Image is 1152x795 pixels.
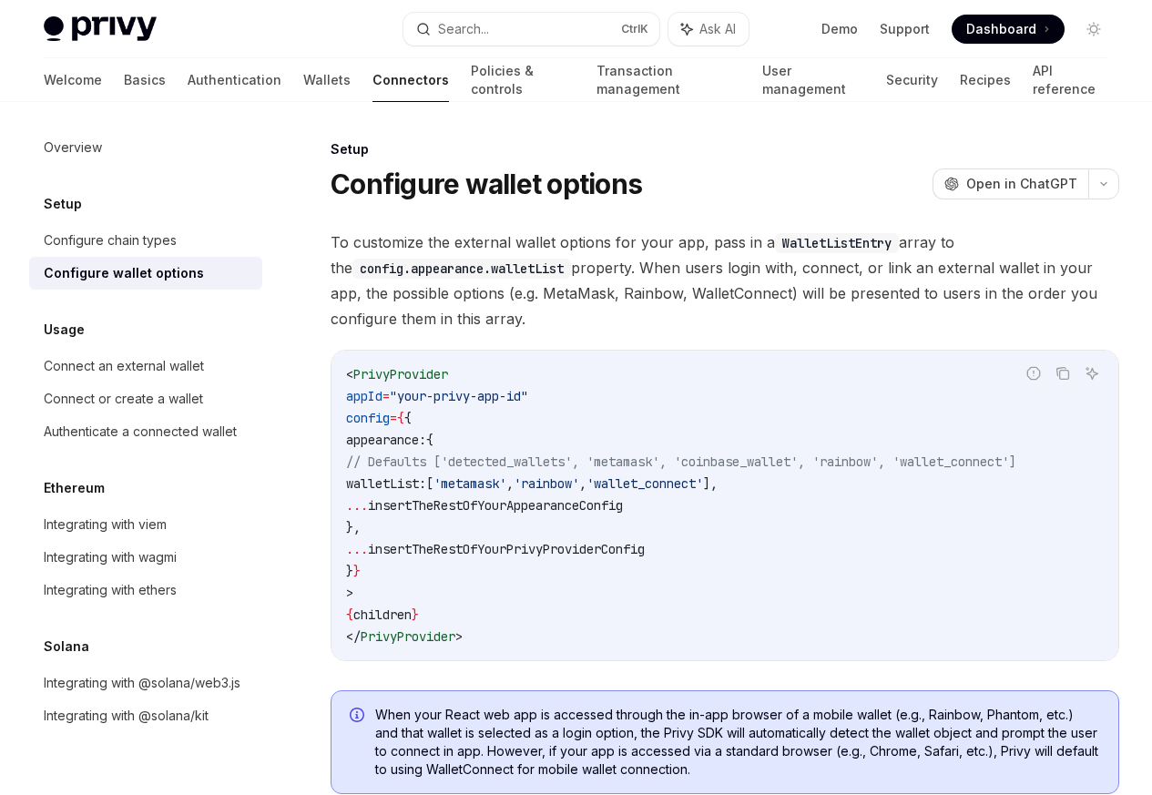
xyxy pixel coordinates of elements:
a: Connect an external wallet [29,350,262,382]
span: appId [346,388,382,404]
span: ... [346,541,368,557]
span: } [412,606,419,623]
span: 'rainbow' [514,475,579,492]
div: Integrating with @solana/web3.js [44,672,240,694]
span: { [404,410,412,426]
div: Integrating with wagmi [44,546,177,568]
span: walletList: [346,475,426,492]
button: Search...CtrlK [403,13,659,46]
a: Transaction management [596,58,740,102]
a: Integrating with @solana/web3.js [29,667,262,699]
a: Security [886,58,938,102]
button: Report incorrect code [1022,362,1045,385]
a: Integrating with viem [29,508,262,541]
span: Ctrl K [621,22,648,36]
div: Integrating with @solana/kit [44,705,209,727]
span: , [579,475,586,492]
div: Integrating with ethers [44,579,177,601]
a: Recipes [960,58,1011,102]
span: insertTheRestOfYourPrivyProviderConfig [368,541,645,557]
code: WalletListEntry [775,233,899,253]
span: insertTheRestOfYourAppearanceConfig [368,497,623,514]
span: [ [426,475,433,492]
button: Ask AI [1080,362,1104,385]
div: Authenticate a connected wallet [44,421,237,443]
button: Open in ChatGPT [933,168,1088,199]
a: Configure chain types [29,224,262,257]
div: Configure wallet options [44,262,204,284]
a: API reference [1033,58,1108,102]
div: Setup [331,140,1119,158]
a: Dashboard [952,15,1065,44]
span: } [353,563,361,579]
a: Basics [124,58,166,102]
button: Ask AI [668,13,749,46]
a: Demo [821,20,858,38]
h5: Ethereum [44,477,105,499]
span: PrivyProvider [353,366,448,382]
span: </ [346,628,361,645]
a: Integrating with wagmi [29,541,262,574]
span: } [346,563,353,579]
a: Wallets [303,58,351,102]
span: PrivyProvider [361,628,455,645]
a: Authenticate a connected wallet [29,415,262,448]
a: Integrating with @solana/kit [29,699,262,732]
span: appearance: [346,432,426,448]
span: 'wallet_connect' [586,475,703,492]
a: Authentication [188,58,281,102]
a: Integrating with ethers [29,574,262,606]
div: Connect or create a wallet [44,388,203,410]
span: Dashboard [966,20,1036,38]
div: Integrating with viem [44,514,167,535]
svg: Info [350,708,368,726]
div: Connect an external wallet [44,355,204,377]
a: Overview [29,131,262,164]
a: Policies & controls [471,58,575,102]
a: Configure wallet options [29,257,262,290]
h1: Configure wallet options [331,168,642,200]
a: Connect or create a wallet [29,382,262,415]
span: config [346,410,390,426]
span: { [397,410,404,426]
span: { [346,606,353,623]
code: config.appearance.walletList [352,259,571,279]
span: // Defaults ['detected_wallets', 'metamask', 'coinbase_wallet', 'rainbow', 'wallet_connect'] [346,454,1016,470]
span: = [382,388,390,404]
button: Toggle dark mode [1079,15,1108,44]
h5: Usage [44,319,85,341]
span: ... [346,497,368,514]
span: }, [346,519,361,535]
span: { [426,432,433,448]
span: Ask AI [699,20,736,38]
span: When your React web app is accessed through the in-app browser of a mobile wallet (e.g., Rainbow,... [375,706,1100,779]
span: > [455,628,463,645]
a: Welcome [44,58,102,102]
h5: Solana [44,636,89,657]
div: Configure chain types [44,229,177,251]
span: > [346,585,353,601]
span: 'metamask' [433,475,506,492]
button: Copy the contents from the code block [1051,362,1075,385]
a: User management [762,58,864,102]
a: Support [880,20,930,38]
span: < [346,366,353,382]
a: Connectors [372,58,449,102]
span: children [353,606,412,623]
span: "your-privy-app-id" [390,388,528,404]
h5: Setup [44,193,82,215]
span: Open in ChatGPT [966,175,1077,193]
span: ], [703,475,718,492]
span: To customize the external wallet options for your app, pass in a array to the property. When user... [331,229,1119,331]
div: Overview [44,137,102,158]
div: Search... [438,18,489,40]
span: = [390,410,397,426]
img: light logo [44,16,157,42]
span: , [506,475,514,492]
